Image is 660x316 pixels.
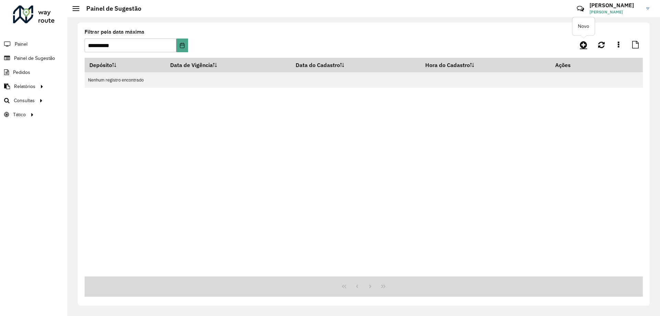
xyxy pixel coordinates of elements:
span: Relatórios [14,83,35,90]
span: Tático [13,111,26,118]
th: Depósito [85,58,166,72]
span: Painel de Sugestão [14,55,55,62]
span: Pedidos [13,69,30,76]
button: Choose Date [176,39,188,52]
th: Ações [550,58,592,72]
span: Consultas [14,97,35,104]
td: Nenhum registro encontrado [85,72,643,88]
th: Data de Vigência [166,58,291,72]
span: Painel [15,41,27,48]
th: Data do Cadastro [291,58,420,72]
a: Contato Rápido [573,1,588,16]
h3: [PERSON_NAME] [590,2,641,9]
div: Novo [572,17,595,35]
th: Hora do Cadastro [420,58,551,72]
span: [PERSON_NAME] [590,9,641,15]
h2: Painel de Sugestão [79,5,141,12]
label: Filtrar pela data máxima [85,28,144,36]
